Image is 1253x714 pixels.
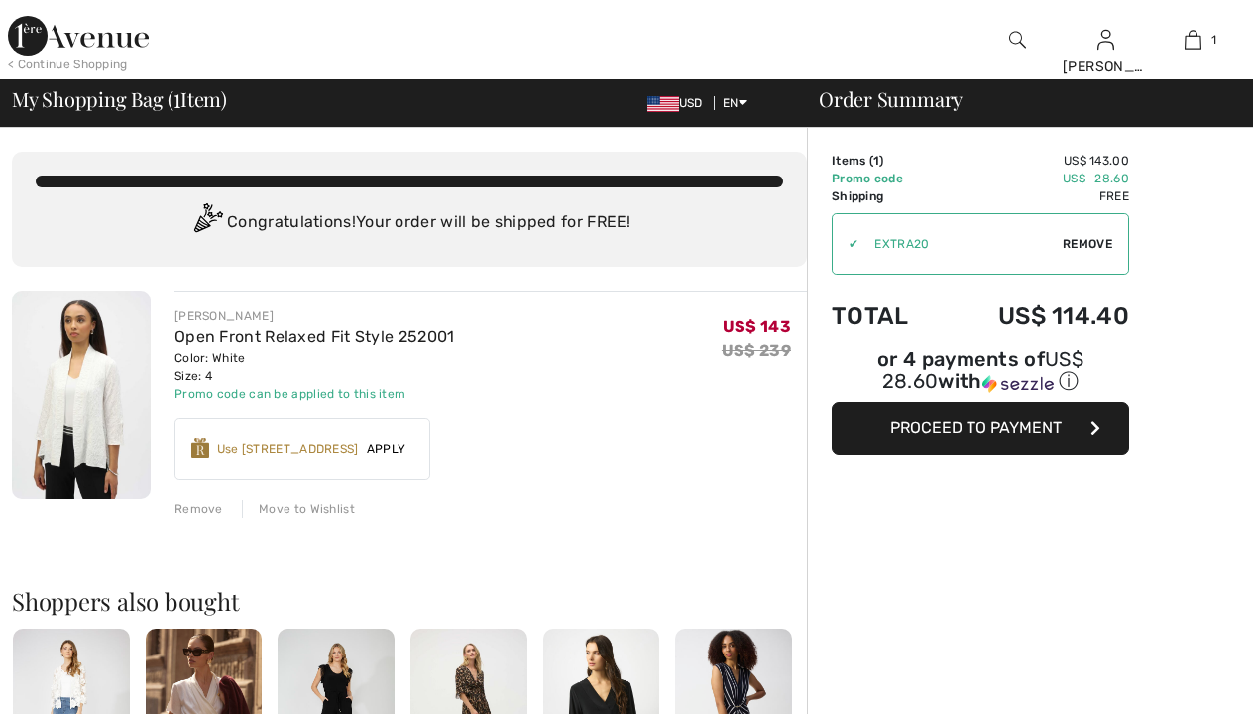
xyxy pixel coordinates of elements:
td: US$ 143.00 [942,152,1129,170]
div: < Continue Shopping [8,56,128,73]
td: Total [832,283,942,350]
div: [PERSON_NAME] [1063,57,1148,77]
img: Open Front Relaxed Fit Style 252001 [12,291,151,499]
td: Promo code [832,170,942,187]
span: EN [723,96,747,110]
a: Open Front Relaxed Fit Style 252001 [174,327,455,346]
div: ✔ [833,235,858,253]
span: Remove [1063,235,1112,253]
span: USD [647,96,711,110]
h2: Shoppers also bought [12,589,807,613]
span: Proceed to Payment [890,418,1062,437]
span: US$ 143 [723,317,791,336]
td: US$ 114.40 [942,283,1129,350]
span: Apply [359,440,414,458]
img: Sezzle [982,375,1054,393]
button: Proceed to Payment [832,402,1129,455]
td: Shipping [832,187,942,205]
img: 1ère Avenue [8,16,149,56]
div: or 4 payments ofUS$ 28.60withSezzle Click to learn more about Sezzle [832,350,1129,402]
img: My Bag [1185,28,1201,52]
img: search the website [1009,28,1026,52]
input: Promo code [858,214,1063,274]
div: Remove [174,500,223,518]
div: or 4 payments of with [832,350,1129,395]
img: Reward-Logo.svg [191,438,209,458]
span: 1 [873,154,879,168]
div: Promo code can be applied to this item [174,385,455,403]
div: Move to Wishlist [242,500,355,518]
img: My Info [1097,28,1114,52]
td: US$ -28.60 [942,170,1129,187]
div: Order Summary [795,89,1241,109]
div: [PERSON_NAME] [174,307,455,325]
a: Sign In [1097,30,1114,49]
span: 1 [1211,31,1216,49]
span: US$ 28.60 [882,347,1083,393]
span: My Shopping Bag ( Item) [12,89,227,109]
div: Color: White Size: 4 [174,349,455,385]
a: 1 [1151,28,1236,52]
td: Free [942,187,1129,205]
div: Congratulations! Your order will be shipped for FREE! [36,203,783,243]
s: US$ 239 [722,341,791,360]
td: Items ( ) [832,152,942,170]
img: US Dollar [647,96,679,112]
span: 1 [173,84,180,110]
img: Congratulation2.svg [187,203,227,243]
div: Use [STREET_ADDRESS] [217,440,359,458]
